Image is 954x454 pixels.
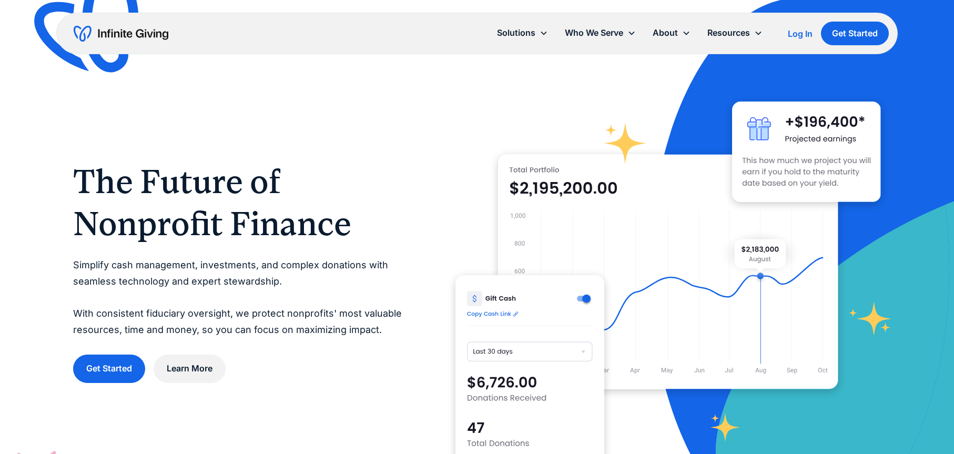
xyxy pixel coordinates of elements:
a: Get Started [73,355,145,382]
div: Resources [699,22,771,44]
div: About [653,26,678,40]
h1: The Future of Nonprofit Finance [73,160,413,245]
div: Log In [788,29,813,38]
img: nonprofit donation platform [498,154,838,389]
div: About [644,22,699,44]
div: Solutions [497,26,535,40]
div: Who We Serve [565,26,623,40]
a: Learn More [154,355,226,382]
a: home [74,25,168,42]
img: fundraising star [849,302,891,335]
a: Log In [788,27,813,40]
p: Simplify cash management, investments, and complex donations with seamless technology and expert ... [73,257,413,338]
div: Solutions [489,22,556,44]
div: Resources [707,26,750,40]
div: Who We Serve [556,22,644,44]
a: Get Started [821,22,889,45]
